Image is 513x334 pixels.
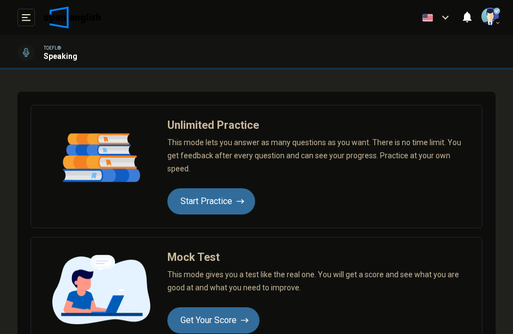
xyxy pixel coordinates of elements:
[167,250,220,264] span: Mock Test
[167,268,469,294] span: This mode gives you a test like the real one. You will get a score and see what you are good at a...
[44,7,101,28] img: OpenEnglish logo
[44,52,77,61] h1: Speaking
[44,44,61,52] span: TOEFL®
[481,8,499,25] img: Profile picture
[167,188,255,214] button: Start Practice
[167,136,469,175] span: This mode lets you answer as many questions as you want. There is no time limit. You get feedback...
[167,118,259,132] span: Unlimited Practice
[167,307,259,333] button: Get Your Score
[17,9,35,26] button: open mobile menu
[421,14,434,22] img: en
